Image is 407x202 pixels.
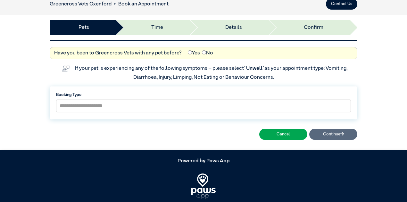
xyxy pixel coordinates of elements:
[202,50,206,54] input: No
[191,174,216,199] img: PawsApp
[60,63,72,74] img: vet
[75,66,348,80] label: If your pet is experiencing any of the following symptoms – please select as your appointment typ...
[50,0,169,8] nav: breadcrumb
[50,158,357,164] h5: Powered by Paws App
[50,2,112,7] a: Greencross Vets Oxenford
[259,129,307,140] button: Cancel
[112,0,169,8] li: Book an Appointment
[56,92,351,98] label: Booking Type
[202,49,213,57] label: No
[188,49,200,57] label: Yes
[188,50,192,54] input: Yes
[244,66,264,71] span: “Unwell”
[79,24,89,31] a: Pets
[54,49,182,57] label: Have you been to Greencross Vets with any pet before?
